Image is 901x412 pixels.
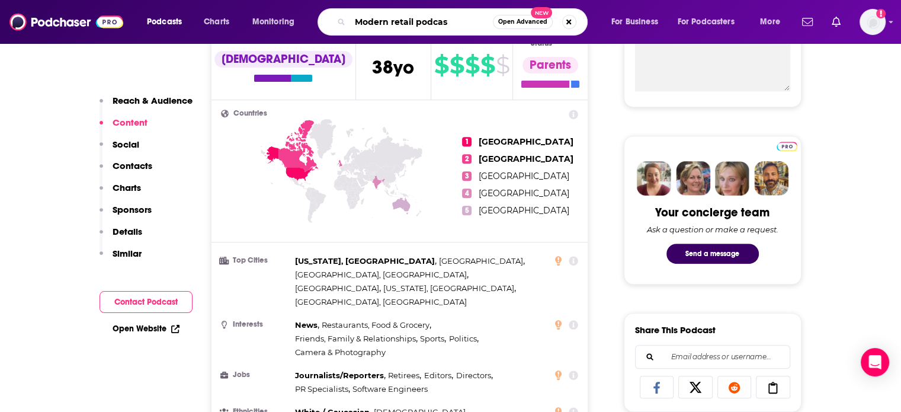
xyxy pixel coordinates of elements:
div: Search podcasts, credits, & more... [329,8,599,36]
img: Sydney Profile [637,161,671,196]
span: $ [465,56,479,75]
span: [US_STATE], [GEOGRAPHIC_DATA] [295,256,435,266]
a: Share on Facebook [640,376,674,398]
span: Journalists/Reporters [295,371,384,380]
img: Barbara Profile [676,161,710,196]
input: Search podcasts, credits, & more... [350,12,493,31]
img: Podchaser Pro [777,142,797,151]
svg: Add a profile image [876,9,886,18]
span: $ [480,56,495,75]
p: Details [113,226,142,237]
span: , [449,332,479,346]
button: Sponsors [100,204,152,226]
span: Retirees [388,371,419,380]
span: Editors [424,371,451,380]
span: [GEOGRAPHIC_DATA], [GEOGRAPHIC_DATA] [295,270,467,279]
span: [GEOGRAPHIC_DATA] [479,136,573,147]
a: Show notifications dropdown [827,12,845,32]
h3: Top Cities [221,257,290,264]
div: Parents [522,57,578,74]
span: [GEOGRAPHIC_DATA] [295,283,379,293]
div: Open Intercom Messenger [861,348,889,376]
span: [GEOGRAPHIC_DATA] [479,154,573,164]
button: Content [100,117,148,139]
span: Directors [456,371,491,380]
span: [GEOGRAPHIC_DATA], [GEOGRAPHIC_DATA] [295,297,467,306]
span: Podcasts [147,14,182,30]
div: Search followers [635,345,790,369]
img: Jon Profile [754,161,788,196]
span: 5 [462,206,472,215]
span: 4 [462,189,472,198]
button: Send a message [666,244,759,264]
button: Contacts [100,160,152,182]
span: Logged in as HavasFormulab2b [860,9,886,35]
span: Friends, Family & Relationships [295,334,416,343]
span: News [295,320,318,330]
button: open menu [670,12,752,31]
input: Email address or username... [645,346,780,368]
span: Countries [233,110,267,117]
span: For Business [611,14,658,30]
div: [DEMOGRAPHIC_DATA] [214,51,352,68]
p: Reach & Audience [113,95,193,106]
span: New [531,7,552,18]
a: Pro website [777,140,797,151]
h3: Interests [221,321,290,328]
a: Show notifications dropdown [797,12,817,32]
div: Ask a question or make a request. [647,225,778,234]
span: [GEOGRAPHIC_DATA] [479,171,569,181]
span: [GEOGRAPHIC_DATA] [439,256,523,266]
span: , [388,369,421,382]
p: Similar [113,248,142,259]
span: , [295,369,386,382]
button: Contact Podcast [100,291,193,313]
span: $ [434,56,448,75]
span: Politics [449,334,477,343]
span: , [456,369,493,382]
a: Open Website [113,324,179,334]
span: Camera & Photography [295,347,386,357]
button: Charts [100,182,141,204]
button: Show profile menu [860,9,886,35]
span: Parental Status [531,32,567,47]
span: [GEOGRAPHIC_DATA] [479,188,569,199]
button: Details [100,226,142,248]
span: , [295,268,469,282]
span: Open Advanced [498,19,547,25]
span: , [439,254,525,268]
span: $ [450,56,464,75]
span: Restaurants, Food & Grocery [322,320,429,330]
p: Contacts [113,160,152,171]
button: open menu [752,12,795,31]
p: Social [113,139,139,150]
button: open menu [139,12,197,31]
span: , [322,318,431,332]
span: [GEOGRAPHIC_DATA] [479,205,569,216]
span: $ [496,56,509,75]
span: PR Specialists [295,384,348,394]
button: Similar [100,248,142,270]
span: More [760,14,780,30]
button: Reach & Audience [100,95,193,117]
span: 38 yo [372,56,414,79]
span: , [424,369,453,382]
span: , [295,254,437,268]
span: , [295,382,350,396]
span: [US_STATE], [GEOGRAPHIC_DATA] [383,283,514,293]
span: Software Engineers [352,384,428,394]
span: For Podcasters [678,14,735,30]
a: Copy Link [756,376,790,398]
a: Share on X/Twitter [678,376,713,398]
span: 2 [462,154,472,164]
img: User Profile [860,9,886,35]
span: , [295,332,418,346]
span: Charts [204,14,229,30]
a: Share on Reddit [717,376,752,398]
span: , [295,318,319,332]
p: Charts [113,182,141,193]
button: open menu [603,12,673,31]
button: open menu [244,12,310,31]
h3: Share This Podcast [635,324,716,336]
button: Social [100,139,139,161]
